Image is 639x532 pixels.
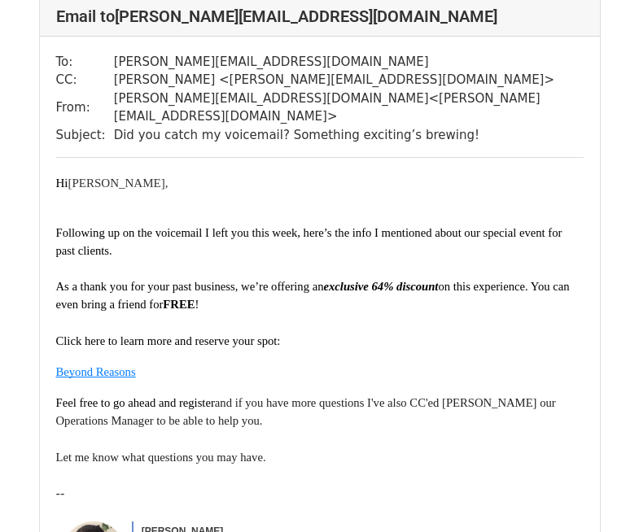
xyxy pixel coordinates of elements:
[56,396,215,409] span: Feel free to go ahead and register
[56,71,114,89] td: CC:
[114,126,584,145] td: Did you catch my voicemail? Something exciting’s brewing!
[558,454,639,532] iframe: Chat Widget
[56,89,114,126] td: From:
[56,364,136,379] a: Beyond Reasons
[56,451,266,464] span: Let me know what questions you may have.
[56,280,324,293] span: As a thank you for your past business, we’re offering an
[163,298,195,311] b: FREE
[114,53,584,72] td: [PERSON_NAME][EMAIL_ADDRESS][DOMAIN_NAME]
[56,396,559,428] span: and if you have more questions I've also CC'ed [PERSON_NAME] our Operations Manager to be able to...
[56,177,68,190] font: Hi
[114,89,584,126] td: [PERSON_NAME][EMAIL_ADDRESS][DOMAIN_NAME] < [PERSON_NAME][EMAIL_ADDRESS][DOMAIN_NAME] >
[56,334,281,347] span: Click here to learn more and reserve your spot:
[56,7,584,26] h4: Email to [PERSON_NAME][EMAIL_ADDRESS][DOMAIN_NAME]
[56,126,114,145] td: Subject:
[56,365,136,378] span: Beyond Reasons
[114,71,584,89] td: [PERSON_NAME] < [PERSON_NAME][EMAIL_ADDRESS][DOMAIN_NAME] >
[56,177,169,190] font: [PERSON_NAME],
[324,280,439,293] span: exclusive 64% discount
[56,226,566,257] span: Following up on the voicemail I left you this week, here’s the info I mentioned about our special...
[56,486,65,501] span: --
[56,53,114,72] td: To:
